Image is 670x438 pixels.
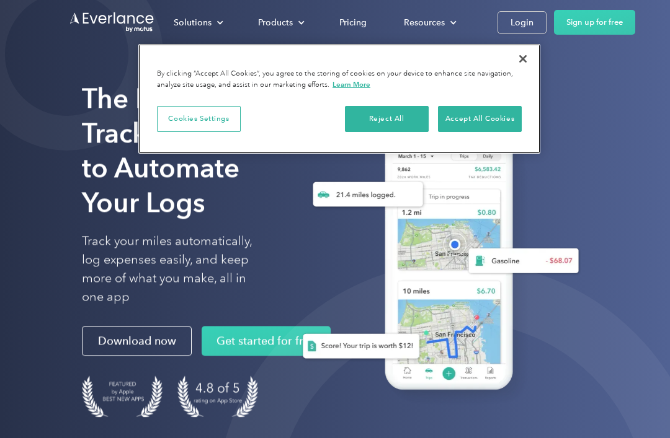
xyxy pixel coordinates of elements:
[404,15,445,30] div: Resources
[284,120,588,407] img: Everlance, mileage tracker app, expense tracking app
[161,12,233,33] div: Solutions
[82,326,192,356] a: Download now
[333,80,370,89] a: More information about your privacy, opens in a new tab
[511,15,534,30] div: Login
[202,326,331,356] a: Get started for free
[327,12,379,33] a: Pricing
[82,376,163,418] img: Badge for Featured by Apple Best New Apps
[177,376,258,418] img: 4.9 out of 5 stars on the app store
[339,15,367,30] div: Pricing
[138,44,540,154] div: Cookie banner
[258,15,293,30] div: Products
[391,12,467,33] div: Resources
[498,11,547,34] a: Login
[554,10,635,35] a: Sign up for free
[174,15,212,30] div: Solutions
[138,44,540,154] div: Privacy
[82,82,248,219] strong: The Mileage Tracking App to Automate Your Logs
[345,106,429,132] button: Reject All
[82,232,264,307] p: Track your miles automatically, log expenses easily, and keep more of what you make, all in one app
[69,11,155,33] a: Go to homepage
[509,45,537,72] button: Close
[246,12,315,33] div: Products
[157,106,241,132] button: Cookies Settings
[157,69,522,90] div: By clicking “Accept All Cookies”, you agree to the storing of cookies on your device to enhance s...
[438,106,522,132] button: Accept All Cookies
